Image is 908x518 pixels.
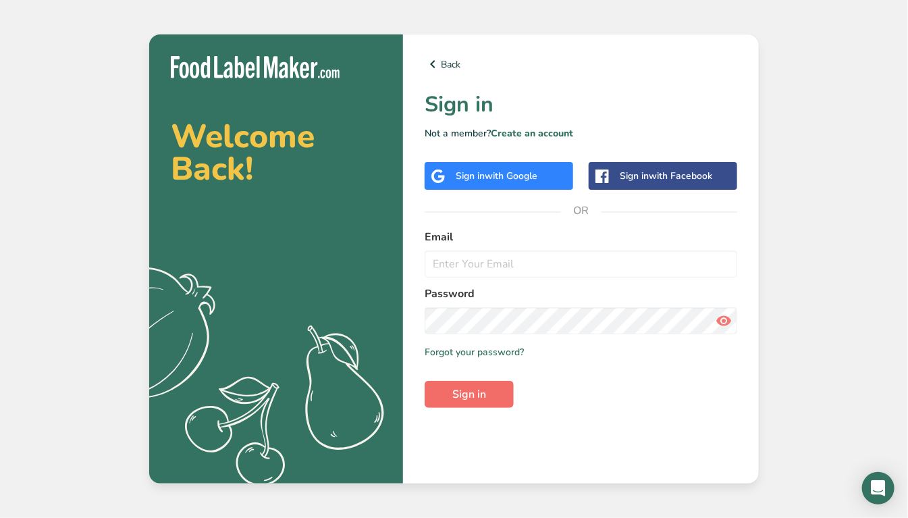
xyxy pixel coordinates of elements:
div: Sign in [456,169,537,183]
label: Password [425,286,737,302]
h1: Sign in [425,88,737,121]
p: Not a member? [425,126,737,140]
div: Open Intercom Messenger [862,472,894,504]
span: Sign in [452,386,486,403]
span: OR [561,190,602,231]
input: Enter Your Email [425,251,737,278]
a: Back [425,56,737,72]
span: with Facebook [649,170,712,182]
h2: Welcome Back! [171,120,381,185]
a: Forgot your password? [425,345,524,359]
span: with Google [485,170,537,182]
a: Create an account [491,127,573,140]
div: Sign in [620,169,712,183]
button: Sign in [425,381,514,408]
label: Email [425,229,737,245]
img: Food Label Maker [171,56,340,78]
